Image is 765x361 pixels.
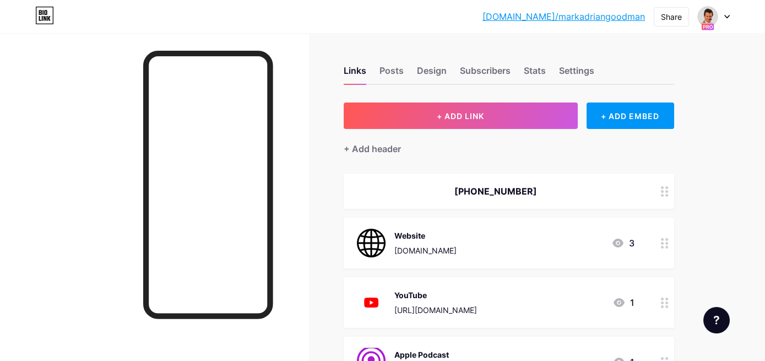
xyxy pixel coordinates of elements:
div: 3 [611,236,634,250]
div: YouTube [394,289,477,301]
div: + ADD EMBED [587,103,674,129]
div: 1 [612,296,634,309]
div: [URL][DOMAIN_NAME] [394,304,477,316]
button: + ADD LINK [344,103,578,129]
div: Apple Podcast [394,349,477,360]
div: [DOMAIN_NAME] [394,245,457,256]
div: Website [394,230,457,241]
img: YouTube [357,288,386,317]
div: Stats [524,64,546,84]
div: Posts [379,64,404,84]
div: + Add header [344,142,401,155]
div: [PHONE_NUMBER] [357,185,634,198]
img: thelegalpodcast [697,6,718,27]
span: + ADD LINK [437,111,484,121]
div: Design [417,64,447,84]
div: Links [344,64,366,84]
div: Subscribers [460,64,511,84]
div: Settings [559,64,594,84]
div: Share [661,11,682,23]
img: Website [357,229,386,257]
a: [DOMAIN_NAME]/markadriangoodman [482,10,645,23]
